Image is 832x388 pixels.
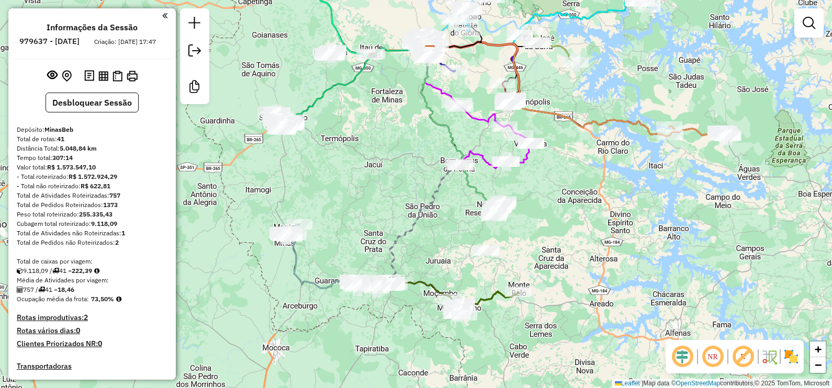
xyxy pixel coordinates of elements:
[94,268,99,274] i: Meta Caixas/viagem: 1,00 Diferença: 221,39
[17,229,167,238] div: Total de Atividades não Roteirizadas:
[69,173,117,180] strong: R$ 1.572.924,29
[96,69,110,83] button: Visualizar relatório de Roteirização
[17,313,167,322] h4: Rotas improdutivas:
[17,153,167,163] div: Tempo total:
[72,267,92,275] strong: 222,39
[52,268,59,274] i: Total de rotas
[90,37,160,47] div: Criação: [DATE] 17:47
[17,219,167,229] div: Cubagem total roteirizado:
[17,287,23,293] i: Total de Atividades
[60,68,74,84] button: Centralizar mapa no depósito ou ponto de apoio
[46,93,139,112] button: Desbloquear Sessão
[17,200,167,210] div: Total de Pedidos Roteirizados:
[110,69,125,84] button: Visualizar Romaneio
[17,268,23,274] i: Cubagem total roteirizado
[60,144,97,152] strong: 5.048,84 km
[76,326,80,335] strong: 0
[642,380,643,387] span: |
[783,348,800,365] img: Exibir/Ocultar setores
[615,380,640,387] a: Leaflet
[17,257,167,266] div: Total de caixas por viagem:
[162,9,167,21] a: Clique aqui para minimizar o painel
[44,125,73,133] strong: MinasBeb
[57,135,64,143] strong: 41
[17,285,167,294] div: 757 / 41 =
[17,362,167,371] h4: Transportadoras
[17,134,167,144] div: Total de rotas:
[45,67,60,84] button: Exibir sessão original
[81,182,110,190] strong: R$ 622,81
[799,13,819,33] a: Exibir filtros
[38,287,45,293] i: Total de rotas
[612,379,832,388] div: Map data © contributors,© 2025 TomTom, Microsoft
[17,326,167,335] h4: Rotas vários dias:
[116,296,121,302] em: Média calculada utilizando a maior ocupação (%Peso ou %Cubagem) de cada rota da sessão. Rotas cro...
[17,181,167,191] div: - Total não roteirizado:
[17,125,167,134] div: Depósito:
[17,295,89,303] span: Ocupação média da frota:
[383,276,397,290] img: Guaxupé
[700,344,725,369] span: Ocultar NR
[109,191,120,199] strong: 757
[730,344,756,369] span: Exibir rótulo
[17,172,167,181] div: - Total roteirizado:
[19,37,80,46] h6: 979637 - [DATE]
[473,245,499,256] div: Atividade não roteirizada - BAR DO SEBASTIAO
[17,163,167,172] div: Valor total:
[91,220,117,227] strong: 9.118,09
[184,76,205,100] a: Criar modelo
[17,266,167,276] div: 9.118,09 / 41 =
[761,348,778,365] img: Fluxo de ruas
[79,210,113,218] strong: 255.335,43
[815,358,822,371] span: −
[670,344,695,369] span: Ocultar deslocamento
[82,68,96,84] button: Logs desbloquear sessão
[17,276,167,285] div: Média de Atividades por viagem:
[84,313,88,322] strong: 2
[17,339,167,348] h4: Clientes Priorizados NR:
[52,154,73,162] strong: 307:14
[115,238,119,246] strong: 2
[17,210,167,219] div: Peso total roteirizado:
[47,163,96,171] strong: R$ 1.573.547,10
[184,13,205,36] a: Nova sessão e pesquisa
[121,229,125,237] strong: 1
[17,238,167,247] div: Total de Pedidos não Roteirizados:
[47,22,138,32] h4: Informações da Sessão
[184,40,205,64] a: Exportar sessão
[58,286,74,293] strong: 18,46
[17,144,167,153] div: Distância Total:
[810,341,826,357] a: Zoom in
[17,191,167,200] div: Total de Atividades Roteirizadas:
[91,295,114,303] strong: 73,50%
[676,380,721,387] a: OpenStreetMap
[98,339,102,348] strong: 0
[125,69,140,84] button: Imprimir Rotas
[815,343,822,356] span: +
[810,357,826,373] a: Zoom out
[423,45,437,59] img: MinasBeb
[103,201,118,209] strong: 1373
